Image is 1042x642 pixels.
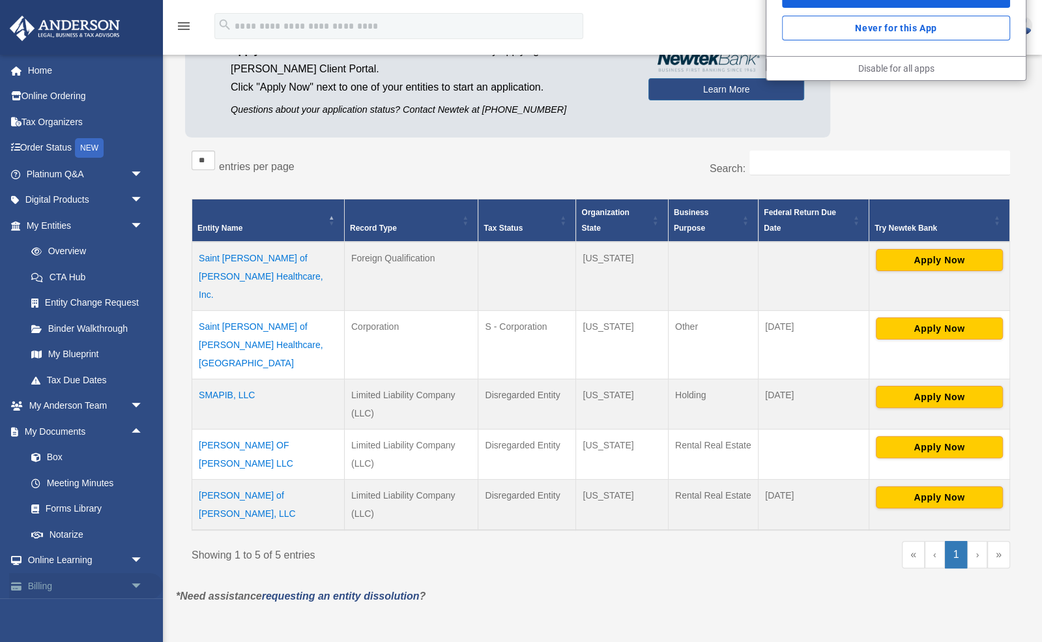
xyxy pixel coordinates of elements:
[344,379,478,429] td: Limited Liability Company (LLC)
[344,310,478,379] td: Corporation
[130,187,156,214] span: arrow_drop_down
[192,242,345,311] td: Saint [PERSON_NAME] of [PERSON_NAME] Healthcare, Inc.
[18,239,150,265] a: Overview
[350,224,397,233] span: Record Type
[576,429,668,479] td: [US_STATE]
[262,591,420,602] a: requesting an entity dissolution
[668,479,758,530] td: Rental Real Estate
[6,16,124,41] img: Anderson Advisors Platinum Portal
[668,429,758,479] td: Rental Real Estate
[130,573,156,600] span: arrow_drop_down
[18,315,156,342] a: Binder Walkthrough
[176,23,192,34] a: menu
[18,367,156,393] a: Tax Due Dates
[759,379,869,429] td: [DATE]
[987,541,1010,568] a: Last
[9,573,163,599] a: Billingarrow_drop_down
[197,224,242,233] span: Entity Name
[231,42,629,78] p: by applying from the [PERSON_NAME] Client Portal.
[478,429,576,479] td: Disregarded Entity
[484,224,523,233] span: Tax Status
[668,199,758,242] th: Business Purpose: Activate to sort
[876,249,1003,271] button: Apply Now
[581,208,629,233] span: Organization State
[9,212,156,239] a: My Entitiesarrow_drop_down
[192,479,345,530] td: [PERSON_NAME] of [PERSON_NAME], LLC
[759,479,869,530] td: [DATE]
[576,199,668,242] th: Organization State: Activate to sort
[478,479,576,530] td: Disregarded Entity
[344,479,478,530] td: Limited Liability Company (LLC)
[876,436,1003,458] button: Apply Now
[192,310,345,379] td: Saint [PERSON_NAME] of [PERSON_NAME] Healthcare, [GEOGRAPHIC_DATA]
[9,109,163,135] a: Tax Organizers
[9,83,163,109] a: Online Ordering
[876,486,1003,508] button: Apply Now
[130,393,156,420] span: arrow_drop_down
[759,310,869,379] td: [DATE]
[130,161,156,188] span: arrow_drop_down
[902,541,925,568] a: First
[218,18,232,32] i: search
[782,16,1010,40] button: Never for this App
[18,342,156,368] a: My Blueprint
[192,429,345,479] td: [PERSON_NAME] OF [PERSON_NAME] LLC
[176,18,192,34] i: menu
[478,199,576,242] th: Tax Status: Activate to sort
[764,208,836,233] span: Federal Return Due Date
[875,220,990,236] div: Try Newtek Bank
[231,78,629,96] p: Click "Apply Now" next to one of your entities to start an application.
[9,393,163,419] a: My Anderson Teamarrow_drop_down
[344,199,478,242] th: Record Type: Activate to sort
[9,187,163,213] a: Digital Productsarrow_drop_down
[231,102,629,118] p: Questions about your application status? Contact Newtek at [PHONE_NUMBER]
[9,57,163,83] a: Home
[9,547,163,574] a: Online Learningarrow_drop_down
[967,541,987,568] a: Next
[18,521,163,547] a: Notarize
[192,199,345,242] th: Entity Name: Activate to invert sorting
[655,51,798,72] img: NewtekBankLogoSM.png
[876,317,1003,340] button: Apply Now
[18,470,163,496] a: Meeting Minutes
[9,161,163,187] a: Platinum Q&Aarrow_drop_down
[648,78,804,100] a: Learn More
[668,310,758,379] td: Other
[576,479,668,530] td: [US_STATE]
[192,541,591,564] div: Showing 1 to 5 of 5 entries
[876,386,1003,408] button: Apply Now
[576,242,668,311] td: [US_STATE]
[945,541,968,568] a: 1
[668,379,758,429] td: Holding
[576,310,668,379] td: [US_STATE]
[925,541,945,568] a: Previous
[858,63,934,74] a: Disable for all apps
[176,591,426,602] em: *Need assistance ?
[192,379,345,429] td: SMAPIB, LLC
[344,242,478,311] td: Foreign Qualification
[18,290,156,316] a: Entity Change Request
[710,163,745,174] label: Search:
[18,445,163,471] a: Box
[18,496,163,522] a: Forms Library
[869,199,1009,242] th: Try Newtek Bank : Activate to sort
[9,418,163,445] a: My Documentsarrow_drop_up
[219,161,295,172] label: entries per page
[478,379,576,429] td: Disregarded Entity
[759,199,869,242] th: Federal Return Due Date: Activate to sort
[344,429,478,479] td: Limited Liability Company (LLC)
[9,135,163,162] a: Order StatusNEW
[18,264,156,290] a: CTA Hub
[75,138,104,158] div: NEW
[576,379,668,429] td: [US_STATE]
[130,212,156,239] span: arrow_drop_down
[130,418,156,445] span: arrow_drop_up
[478,310,576,379] td: S - Corporation
[130,547,156,574] span: arrow_drop_down
[674,208,708,233] span: Business Purpose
